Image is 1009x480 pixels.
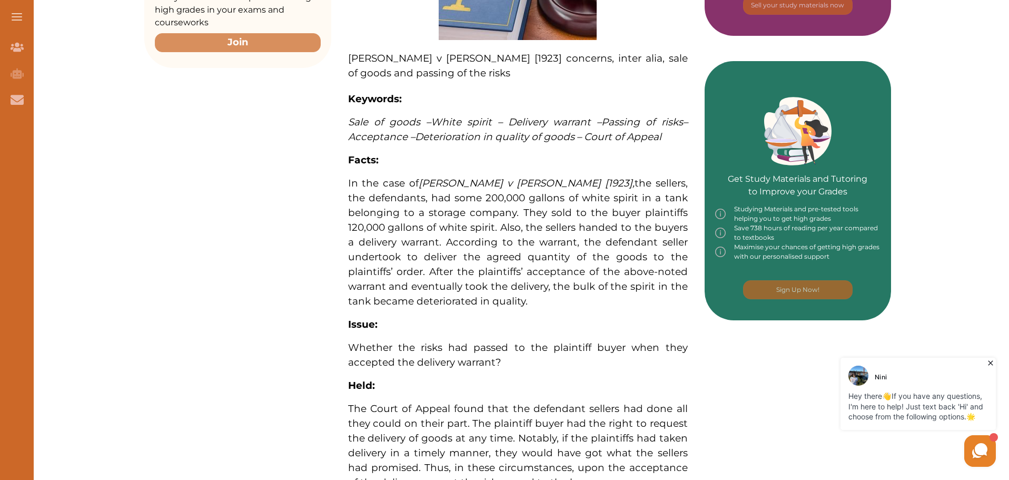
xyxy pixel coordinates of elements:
span: Whether the risks had passed to the plaintiff buyer when they accepted the delivery warrant? [348,341,688,368]
img: info-img [715,223,726,242]
div: Maximise your chances of getting high grades with our personalised support [715,242,881,261]
em: , [419,177,635,189]
span: [PERSON_NAME] v [PERSON_NAME] [1923] [419,177,632,189]
strong: Held: [348,379,375,391]
img: info-img [715,242,726,261]
img: Green card image [764,97,832,165]
strong: Facts: [348,154,379,166]
span: Deterioration in quality of goods [415,131,575,143]
span: Sale of goods – [348,116,431,128]
span: – Court of Appeal [577,131,661,143]
p: Sign Up Now! [776,285,819,295]
iframe: HelpCrunch [756,355,998,469]
iframe: Reviews Badge Ribbon Widget [717,363,917,380]
p: Sell your study materials now [751,1,844,10]
span: Passing of risks [601,116,682,128]
img: info-img [715,204,726,223]
div: Studying Materials and pre-tested tools helping you to get high grades [715,204,881,223]
p: Get Study Materials and Tutoring to Improve your Grades [728,143,867,198]
div: Save 738 hours of reading per year compared to textbooks [715,223,881,242]
button: Join [155,33,321,52]
button: [object Object] [743,280,853,299]
span: White spirit [431,116,492,128]
span: – Acceptance – [348,116,688,143]
span: In the case of the sellers, the defendants, had some 200,000 gallons of white spirit in a tank be... [348,177,688,307]
strong: Keywords: [348,93,402,105]
span: – Delivery warrant – [498,116,602,128]
span: [PERSON_NAME] v [PERSON_NAME] [1923] concerns, inter alia, sale of goods and passing of the risks [348,52,688,79]
strong: Issue: [348,318,378,330]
